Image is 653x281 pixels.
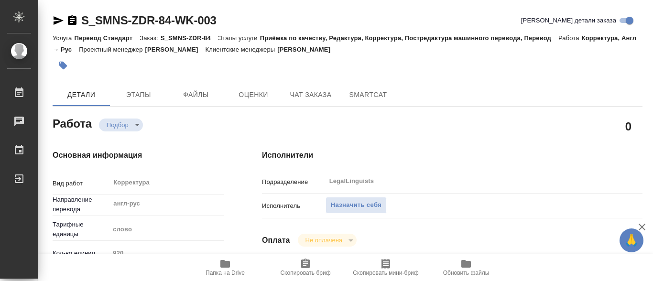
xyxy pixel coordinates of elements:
div: Подбор [99,119,143,131]
p: Исполнитель [262,201,326,211]
p: Направление перевода [53,195,109,214]
p: Заказ: [140,34,160,42]
p: Приёмка по качеству, Редактура, Корректура, Постредактура машинного перевода, Перевод [260,34,558,42]
p: Кол-во единиц [53,249,109,258]
p: Этапы услуги [218,34,260,42]
input: Пустое поле [109,246,224,260]
button: Скопировать мини-бриф [346,254,426,281]
span: Этапы [116,89,162,101]
button: Назначить себя [326,197,387,214]
span: Оценки [230,89,276,101]
span: Скопировать бриф [280,270,330,276]
h4: Исполнители [262,150,642,161]
span: SmartCat [345,89,391,101]
span: Папка на Drive [206,270,245,276]
h4: Основная информация [53,150,224,161]
button: Подбор [104,121,131,129]
button: Папка на Drive [185,254,265,281]
button: Скопировать ссылку для ЯМессенджера [53,15,64,26]
p: Клиентские менеджеры [205,46,277,53]
p: Подразделение [262,177,326,187]
button: Добавить тэг [53,55,74,76]
div: слово [109,221,224,238]
button: Скопировать бриф [265,254,346,281]
p: S_SMNS-ZDR-84 [161,34,218,42]
p: Перевод Стандарт [74,34,140,42]
button: Скопировать ссылку [66,15,78,26]
button: Обновить файлы [426,254,506,281]
p: Работа [558,34,582,42]
span: Файлы [173,89,219,101]
span: Детали [58,89,104,101]
p: Услуга [53,34,74,42]
span: 🙏 [623,230,640,250]
p: Тарифные единицы [53,220,109,239]
h4: Оплата [262,235,290,246]
div: Подбор [298,234,357,247]
span: Скопировать мини-бриф [353,270,418,276]
span: Чат заказа [288,89,334,101]
a: S_SMNS-ZDR-84-WK-003 [81,14,217,27]
p: Вид работ [53,179,109,188]
h2: 0 [625,118,631,134]
p: [PERSON_NAME] [277,46,337,53]
p: [PERSON_NAME] [145,46,206,53]
h2: Работа [53,114,92,131]
span: [PERSON_NAME] детали заказа [521,16,616,25]
span: Обновить файлы [443,270,490,276]
span: Назначить себя [331,200,381,211]
button: Не оплачена [303,236,345,244]
p: Проектный менеджер [79,46,145,53]
button: 🙏 [620,228,643,252]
